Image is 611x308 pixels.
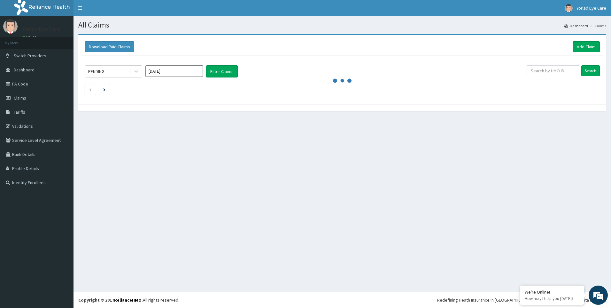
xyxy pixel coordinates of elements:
[581,65,600,76] input: Search
[206,65,238,77] button: Filter Claims
[85,41,134,52] button: Download Paid Claims
[525,296,579,301] p: How may I help you today?
[565,4,573,12] img: User Image
[564,23,588,28] a: Dashboard
[89,86,92,92] a: Previous page
[437,297,606,303] div: Redefining Heath Insurance in [GEOGRAPHIC_DATA] using Telemedicine and Data Science!
[145,65,203,77] input: Select Month and Year
[525,289,579,295] div: We're Online!
[78,21,606,29] h1: All Claims
[14,53,46,59] span: Switch Providers
[14,95,26,101] span: Claims
[103,86,105,92] a: Next page
[22,35,38,39] a: Online
[573,41,600,52] a: Add Claim
[73,292,611,308] footer: All rights reserved.
[589,23,606,28] li: Claims
[576,5,606,11] span: Yorlad Eye Care
[114,297,142,303] a: RelianceHMO
[22,26,60,32] p: Yorlad Eye Care
[14,67,35,73] span: Dashboard
[78,297,143,303] strong: Copyright © 2017 .
[14,109,25,115] span: Tariffs
[527,65,579,76] input: Search by HMO ID
[88,68,104,75] div: PENDING
[333,71,352,90] svg: audio-loading
[3,19,18,34] img: User Image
